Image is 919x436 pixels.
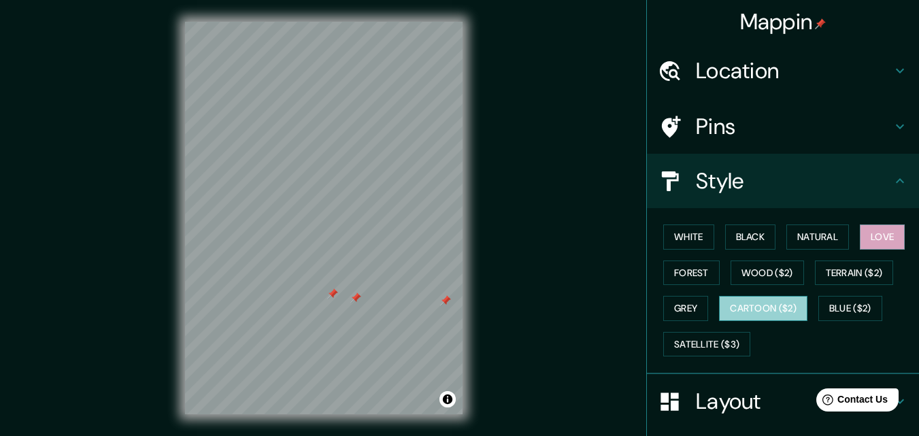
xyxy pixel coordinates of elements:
button: Terrain ($2) [815,261,894,286]
h4: Layout [696,388,892,415]
button: Grey [663,296,708,321]
button: Wood ($2) [731,261,804,286]
iframe: Help widget launcher [798,383,904,421]
h4: Pins [696,113,892,140]
div: Location [647,44,919,98]
img: pin-icon.png [815,18,826,29]
button: Natural [786,224,849,250]
button: Blue ($2) [818,296,882,321]
button: Love [860,224,905,250]
button: Toggle attribution [439,391,456,407]
div: Style [647,154,919,208]
h4: Mappin [740,8,826,35]
canvas: Map [185,22,463,414]
button: Satellite ($3) [663,332,750,357]
button: Forest [663,261,720,286]
div: Layout [647,374,919,429]
h4: Style [696,167,892,195]
div: Pins [647,99,919,154]
button: Cartoon ($2) [719,296,807,321]
button: Black [725,224,776,250]
h4: Location [696,57,892,84]
button: White [663,224,714,250]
